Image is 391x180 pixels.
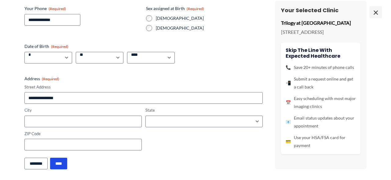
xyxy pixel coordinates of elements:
[281,7,360,14] h3: Your Selected Clinic
[281,27,360,37] p: [STREET_ADDRESS]
[370,6,382,18] span: ×
[156,25,263,31] label: [DEMOGRAPHIC_DATA]
[286,118,291,126] span: 📧
[24,84,263,90] label: Street Address
[156,15,263,21] label: [DEMOGRAPHIC_DATA]
[51,44,68,49] span: (Required)
[24,131,142,137] label: ZIP Code
[281,19,360,28] p: Trilogy at [GEOGRAPHIC_DATA]
[42,77,59,81] span: (Required)
[49,6,66,11] span: (Required)
[286,95,356,110] li: Easy scheduling with most major imaging clinics
[24,43,68,49] legend: Date of Birth
[187,6,204,11] span: (Required)
[286,63,291,71] span: 📞
[286,99,291,106] span: 📅
[286,75,356,91] li: Submit a request online and get a call back
[286,134,356,149] li: Use your HSA/FSA card for payment
[145,107,263,113] label: State
[286,114,356,130] li: Email status updates about your appointment
[24,5,141,12] label: Your Phone
[286,47,356,59] h4: Skip the line with Expected Healthcare
[146,5,204,12] legend: Sex assigned at Birth
[286,79,291,87] span: 📲
[286,138,291,146] span: 💳
[286,63,356,71] li: Save 20+ minutes of phone calls
[24,76,59,82] legend: Address
[24,107,142,113] label: City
